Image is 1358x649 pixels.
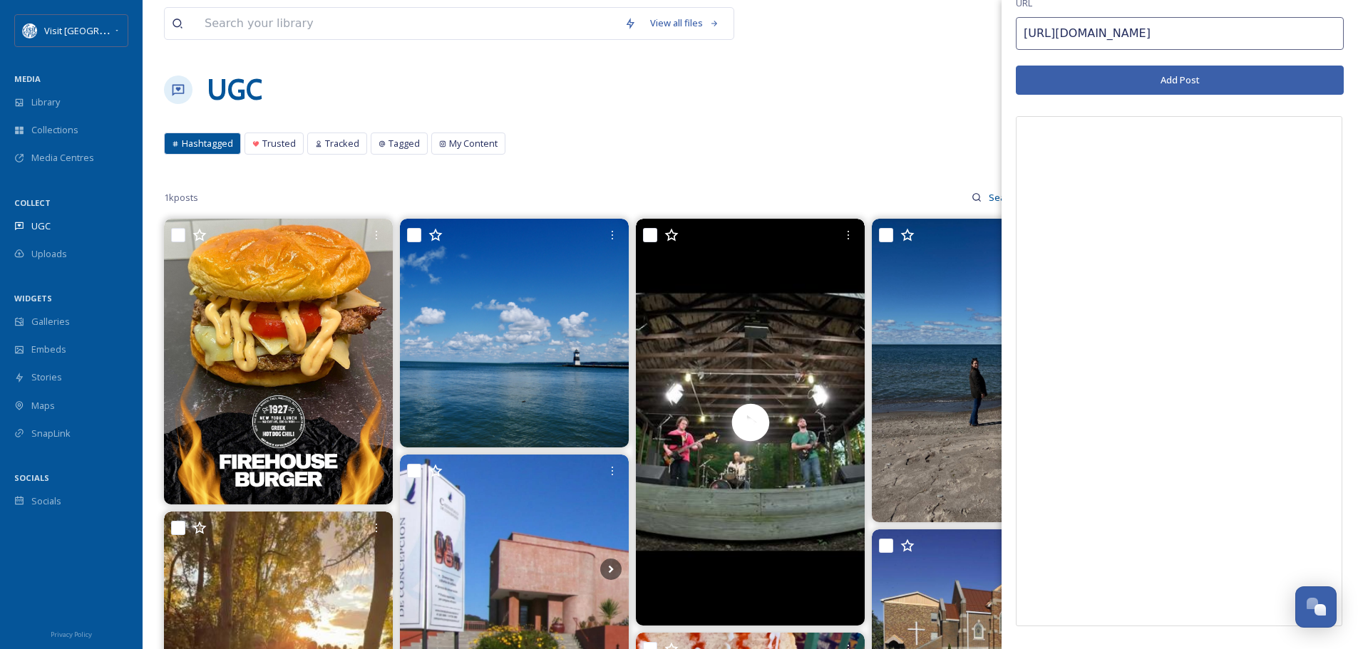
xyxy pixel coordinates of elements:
[325,137,359,150] span: Tracked
[1295,586,1337,628] button: Open Chat
[164,219,393,504] img: Add some heat to your day! 🔥 Two ¼ lb. patties stacked with zesty pepper jack cheese, spicy cherr...
[982,183,1028,212] input: Search
[1016,17,1344,50] input: https://www.instagram.com/p/Cp-0BNCLzu8/
[31,247,67,261] span: Uploads
[31,151,94,165] span: Media Centres
[31,427,71,440] span: SnapLink
[182,137,233,150] span: Hashtagged
[643,9,726,37] a: View all files
[23,24,37,38] img: download%20%281%29.png
[31,343,66,356] span: Embeds
[14,73,41,84] span: MEDIA
[636,219,865,625] img: thumbnail
[164,191,198,204] span: 1k posts
[14,293,52,303] span: WIDGETS
[197,8,617,39] input: Search your library
[31,123,78,137] span: Collections
[14,472,49,483] span: SOCIALS
[31,315,70,328] span: Galleries
[14,197,51,208] span: COLLECT
[400,219,629,447] img: Taken with #lumixgx85 #lighthouse #pier #presqueislestatepark #eriepa #lakeerie #bluesky #clouds ...
[51,630,92,639] span: Privacy Policy
[449,137,498,150] span: My Content
[636,219,865,625] video: The final episode of Sounds Around Town 2025 airs TONIGHT at 8PM on WQLN PBS! Don’t miss Kactai c...
[1016,66,1344,95] button: Add Post
[31,370,62,384] span: Stories
[262,137,296,150] span: Trusted
[872,219,1101,522] img: Erie #LakeErie #EriePA #sovereigncitizen #keelygram
[207,68,262,111] a: UGC
[31,399,55,412] span: Maps
[31,219,51,233] span: UGC
[389,137,420,150] span: Tagged
[51,625,92,642] a: Privacy Policy
[31,494,61,508] span: Socials
[44,24,155,37] span: Visit [GEOGRAPHIC_DATA]
[31,95,60,109] span: Library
